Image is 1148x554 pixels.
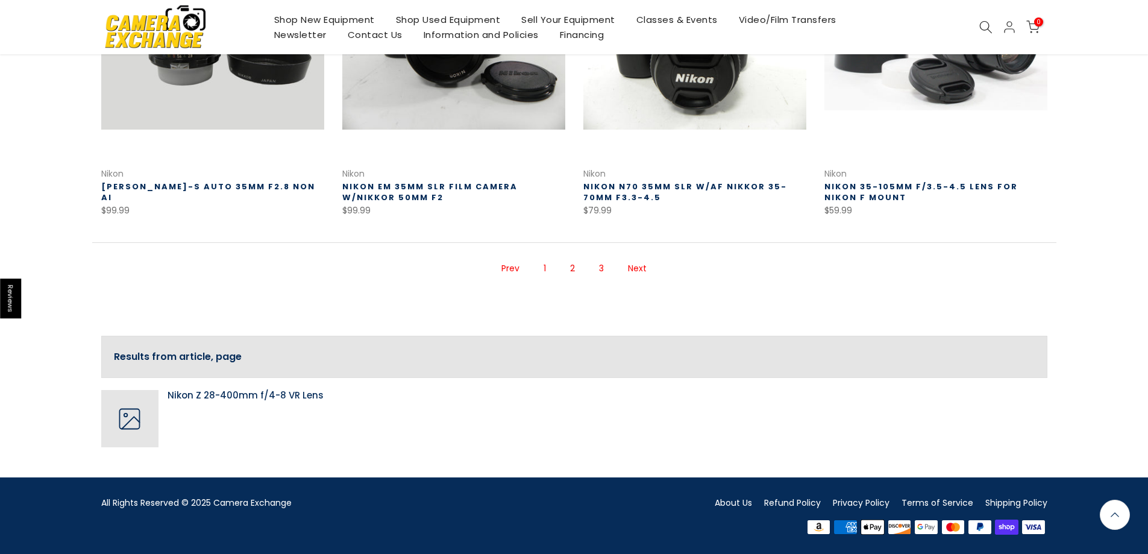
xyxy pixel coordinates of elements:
[342,203,565,218] div: $99.99
[583,181,787,203] a: Nikon N70 35mm SLR w/AF Nikkor 35-70mm f3.3-4.5
[1100,500,1130,530] a: Back to the top
[511,12,626,27] a: Sell Your Equipment
[764,497,821,509] a: Refund Policy
[337,27,413,42] a: Contact Us
[728,12,847,27] a: Video/Film Transfers
[824,181,1018,203] a: Nikon 35-105mm f/3.5-4.5 Lens for Nikon F Mount
[859,518,886,536] img: apple pay
[495,258,525,279] a: Prev
[993,518,1020,536] img: shopify pay
[715,497,752,509] a: About Us
[101,181,315,203] a: [PERSON_NAME]-S Auto 35mm f2.8 Non Ai
[263,27,337,42] a: Newsletter
[1020,518,1047,536] img: visa
[626,12,728,27] a: Classes & Events
[342,168,365,180] a: Nikon
[342,181,518,203] a: Nikon EM 35mm SLR film camera w/Nikkor 50mm f2
[967,518,994,536] img: paypal
[564,258,581,279] span: Page 2
[833,497,889,509] a: Privacy Policy
[1034,17,1043,27] span: 0
[593,258,610,279] a: Page 3
[101,168,124,180] a: Nikon
[549,27,615,42] a: Financing
[583,168,606,180] a: Nikon
[913,518,940,536] img: google pay
[101,203,324,218] div: $99.99
[92,243,1056,299] nav: Pagination
[1026,20,1040,34] a: 0
[101,336,1047,379] div: Results from article, page
[413,27,549,42] a: Information and Policies
[939,518,967,536] img: master
[101,496,565,511] div: All Rights Reserved © 2025 Camera Exchange
[824,203,1047,218] div: $59.99
[263,12,385,27] a: Shop New Equipment
[622,258,653,279] a: Next
[168,390,324,401] a: Nikon Z 28-400mm f/4-8 VR Lens
[805,518,832,536] img: amazon payments
[832,518,859,536] img: american express
[902,497,973,509] a: Terms of Service
[824,168,847,180] a: Nikon
[385,12,511,27] a: Shop Used Equipment
[886,518,913,536] img: discover
[985,497,1047,509] a: Shipping Policy
[583,203,806,218] div: $79.99
[538,258,552,279] a: Page 1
